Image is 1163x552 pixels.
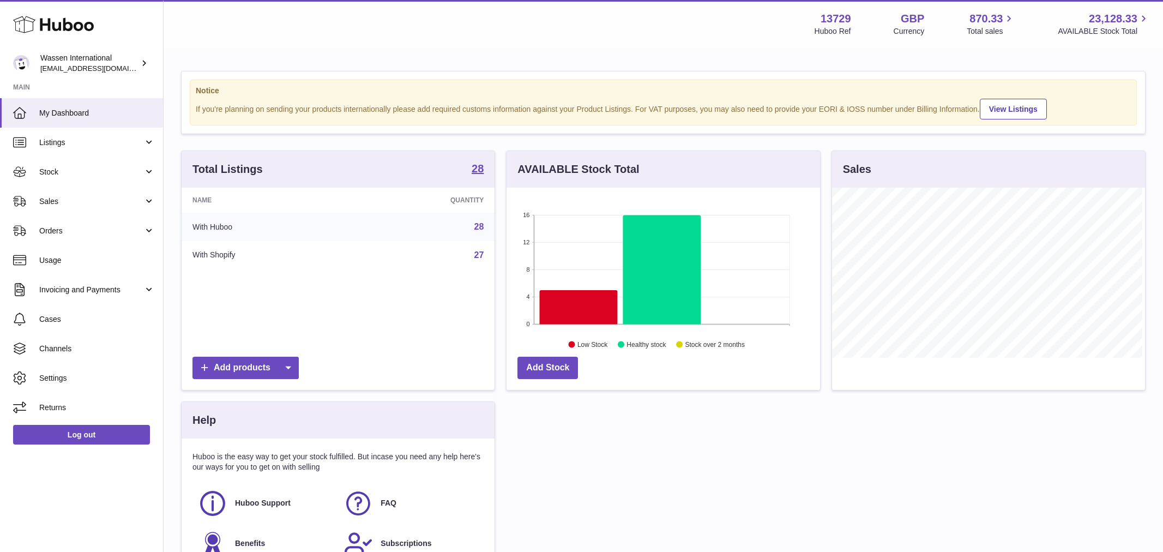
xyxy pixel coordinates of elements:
[523,212,530,218] text: 16
[40,53,138,74] div: Wassen International
[39,167,143,177] span: Stock
[901,11,924,26] strong: GBP
[39,255,155,266] span: Usage
[1058,11,1150,37] a: 23,128.33 AVAILABLE Stock Total
[527,266,530,273] text: 8
[13,55,29,71] img: gemma.moses@wassen.com
[39,373,155,383] span: Settings
[517,357,578,379] a: Add Stock
[198,489,333,518] a: Huboo Support
[196,97,1131,119] div: If you're planning on sending your products internationally please add required customs informati...
[967,11,1015,37] a: 870.33 Total sales
[192,413,216,428] h3: Help
[39,403,155,413] span: Returns
[192,357,299,379] a: Add products
[627,341,667,349] text: Healthy stock
[472,163,484,174] strong: 28
[182,213,351,241] td: With Huboo
[474,222,484,231] a: 28
[980,99,1047,119] a: View Listings
[474,250,484,260] a: 27
[39,344,155,354] span: Channels
[894,26,925,37] div: Currency
[182,241,351,269] td: With Shopify
[815,26,851,37] div: Huboo Ref
[685,341,745,349] text: Stock over 2 months
[13,425,150,445] a: Log out
[39,226,143,236] span: Orders
[182,188,351,213] th: Name
[39,196,143,207] span: Sales
[235,498,291,508] span: Huboo Support
[472,163,484,176] a: 28
[577,341,608,349] text: Low Stock
[39,137,143,148] span: Listings
[39,285,143,295] span: Invoicing and Payments
[351,188,495,213] th: Quantity
[1089,11,1137,26] span: 23,128.33
[235,538,265,549] span: Benefits
[969,11,1003,26] span: 870.33
[527,293,530,300] text: 4
[523,239,530,245] text: 12
[381,498,396,508] span: FAQ
[40,64,160,73] span: [EMAIL_ADDRESS][DOMAIN_NAME]
[843,162,871,177] h3: Sales
[344,489,478,518] a: FAQ
[39,314,155,325] span: Cases
[192,162,263,177] h3: Total Listings
[967,26,1015,37] span: Total sales
[39,108,155,118] span: My Dashboard
[527,321,530,327] text: 0
[192,452,484,472] p: Huboo is the easy way to get your stock fulfilled. But incase you need any help here's our ways f...
[1058,26,1150,37] span: AVAILABLE Stock Total
[517,162,639,177] h3: AVAILABLE Stock Total
[821,11,851,26] strong: 13729
[196,86,1131,96] strong: Notice
[381,538,431,549] span: Subscriptions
